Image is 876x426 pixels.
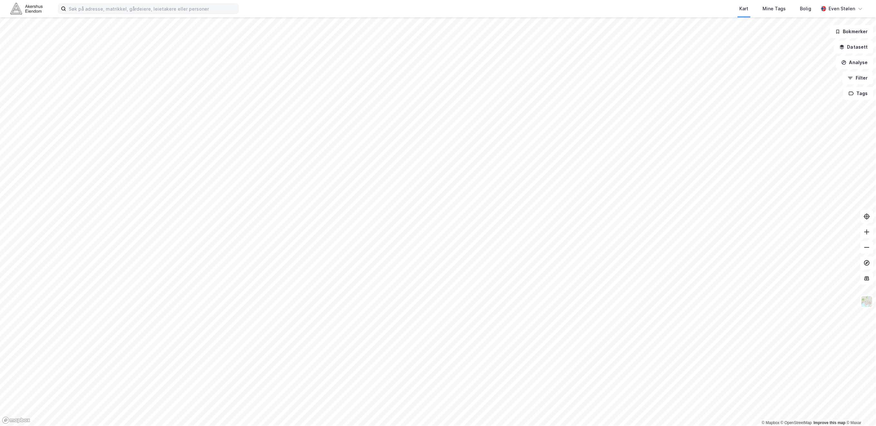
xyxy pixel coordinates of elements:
[836,56,873,69] button: Analyse
[861,295,873,308] img: Z
[740,5,749,13] div: Kart
[844,395,876,426] iframe: Chat Widget
[842,72,873,84] button: Filter
[843,87,873,100] button: Tags
[814,421,846,425] a: Improve this map
[834,41,873,53] button: Datasett
[781,421,812,425] a: OpenStreetMap
[10,3,43,14] img: akershus-eiendom-logo.9091f326c980b4bce74ccdd9f866810c.svg
[844,395,876,426] div: Kontrollprogram for chat
[66,4,238,14] input: Søk på adresse, matrikkel, gårdeiere, leietakere eller personer
[829,5,855,13] div: Even Stølen
[830,25,873,38] button: Bokmerker
[2,417,30,424] a: Mapbox homepage
[800,5,812,13] div: Bolig
[763,5,786,13] div: Mine Tags
[762,421,780,425] a: Mapbox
